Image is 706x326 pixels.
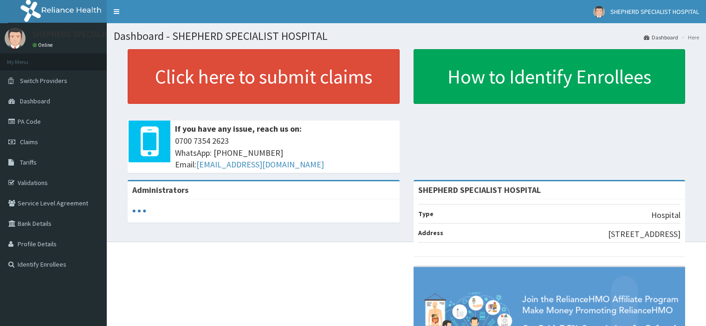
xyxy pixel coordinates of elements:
strong: SHEPHERD SPECIALIST HOSPITAL [418,185,541,195]
a: Click here to submit claims [128,49,400,104]
span: Dashboard [20,97,50,105]
img: User Image [593,6,605,18]
b: Administrators [132,185,188,195]
span: Tariffs [20,158,37,166]
span: Switch Providers [20,77,67,85]
span: 0700 7354 2623 WhatsApp: [PHONE_NUMBER] Email: [175,135,395,171]
li: Here [679,33,699,41]
img: User Image [5,28,26,49]
b: Address [418,229,443,237]
p: Hospital [651,209,680,221]
b: If you have any issue, reach us on: [175,123,302,134]
a: How to Identify Enrollees [414,49,686,104]
b: Type [418,210,434,218]
svg: audio-loading [132,204,146,218]
span: SHEPHERD SPECIALIST HOSPITAL [610,7,699,16]
span: Claims [20,138,38,146]
p: [STREET_ADDRESS] [608,228,680,240]
a: [EMAIL_ADDRESS][DOMAIN_NAME] [196,159,324,170]
h1: Dashboard - SHEPHERD SPECIALIST HOSPITAL [114,30,699,42]
a: Dashboard [644,33,678,41]
p: SHEPHERD SPECIALIST HOSPITAL [32,30,152,38]
a: Online [32,42,55,48]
